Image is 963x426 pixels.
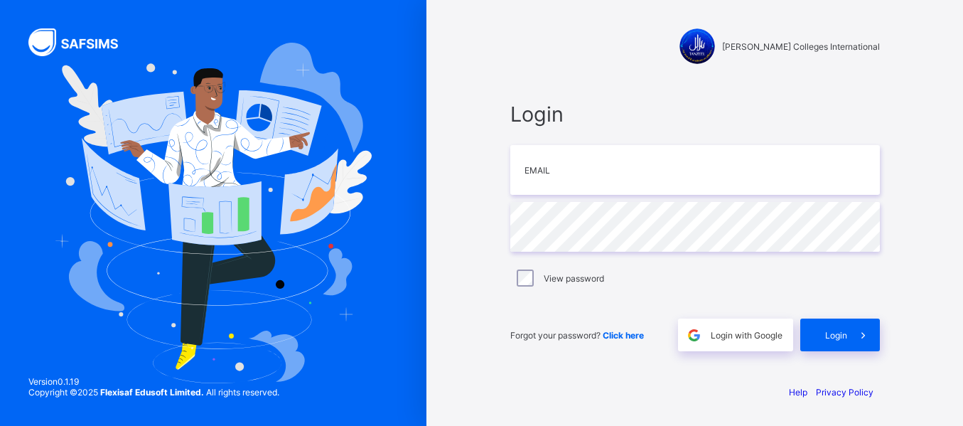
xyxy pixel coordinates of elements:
img: SAFSIMS Logo [28,28,135,56]
label: View password [544,273,604,284]
strong: Flexisaf Edusoft Limited. [100,387,204,398]
span: Login with Google [711,330,782,341]
a: Click here [603,330,644,341]
span: Copyright © 2025 All rights reserved. [28,387,279,398]
img: google.396cfc9801f0270233282035f929180a.svg [686,327,702,344]
a: Help [789,387,807,398]
span: Login [825,330,847,341]
span: Login [510,102,880,127]
a: Privacy Policy [816,387,873,398]
span: Forgot your password? [510,330,644,341]
span: [PERSON_NAME] Colleges International [722,41,880,52]
span: Version 0.1.19 [28,376,279,387]
img: Hero Image [55,43,372,383]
